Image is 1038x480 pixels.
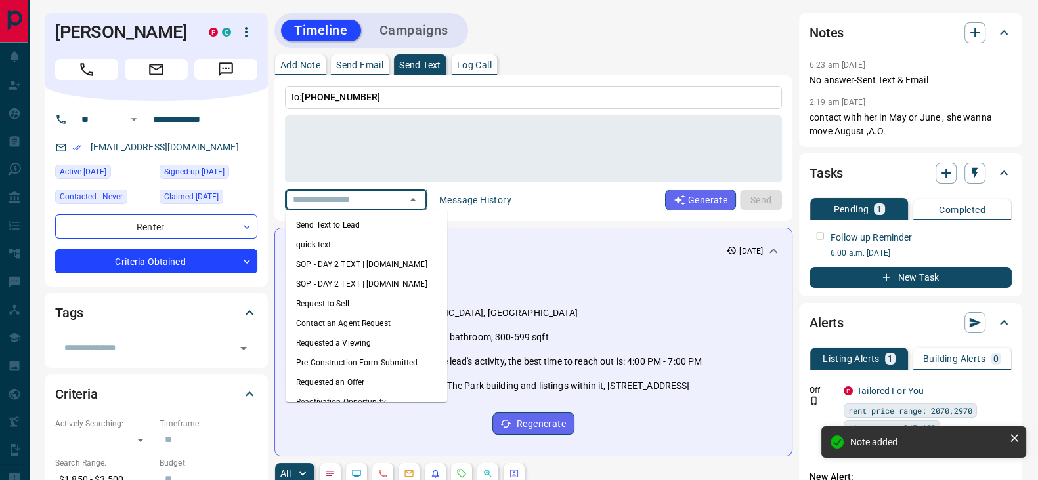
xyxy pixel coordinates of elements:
[509,468,519,479] svg: Agent Actions
[378,468,388,479] svg: Calls
[810,163,843,184] h2: Tasks
[823,354,880,363] p: Listing Alerts
[336,60,383,70] p: Send Email
[286,353,447,372] li: Pre-Construction Form Submitted
[844,386,853,395] div: property.ca
[209,28,218,37] div: property.ca
[848,421,936,434] span: size range: 347,658
[60,165,106,178] span: Active [DATE]
[234,339,253,357] button: Open
[55,22,189,43] h1: [PERSON_NAME]
[810,312,844,333] h2: Alerts
[810,396,819,405] svg: Push Notification Only
[325,468,335,479] svg: Notes
[280,60,320,70] p: Add Note
[831,247,1012,259] p: 6:00 a.m. [DATE]
[55,457,153,469] p: Search Range:
[404,468,414,479] svg: Emails
[55,214,257,239] div: Renter
[301,92,380,102] span: [PHONE_NUMBER]
[286,313,447,333] li: Contact an Agent Request
[160,190,257,208] div: Tue Mar 11 2025
[194,59,257,80] span: Message
[286,333,447,353] li: Requested a Viewing
[456,468,467,479] svg: Requests
[222,28,231,37] div: condos.ca
[55,249,257,273] div: Criteria Obtained
[848,404,972,417] span: rent price range: 2070,2970
[286,239,781,263] div: Activity Summary[DATE]
[993,354,999,363] p: 0
[285,86,782,109] p: To:
[665,190,736,210] button: Generate
[351,468,362,479] svg: Lead Browsing Activity
[160,165,257,183] div: Sun Mar 09 2025
[483,468,493,479] svg: Opportunities
[55,418,153,430] p: Actively Searching:
[939,205,985,214] p: Completed
[55,165,153,183] div: Sun Mar 09 2025
[160,418,257,430] p: Timeframe:
[810,60,865,70] p: 6:23 am [DATE]
[857,386,924,396] a: Tailored For You
[393,306,578,320] p: [GEOGRAPHIC_DATA], [GEOGRAPHIC_DATA]
[831,231,912,245] p: Follow up Reminder
[492,412,574,435] button: Regenerate
[457,60,492,70] p: Log Call
[404,191,422,209] button: Close
[810,384,836,396] p: Off
[923,354,985,363] p: Building Alerts
[431,190,519,210] button: Message History
[810,267,1012,288] button: New Task
[810,22,844,43] h2: Notes
[126,111,142,127] button: Open
[125,59,188,80] span: Email
[55,59,118,80] span: Call
[286,372,447,392] li: Requested an Offer
[399,60,441,70] p: Send Text
[810,111,1012,138] p: contact with her in May or June , she wanna move August ,A.O.
[810,98,865,107] p: 2:19 am [DATE]
[810,307,1012,338] div: Alerts
[286,294,447,313] li: Request to Sell
[833,205,869,214] p: Pending
[810,17,1012,49] div: Notes
[286,235,447,254] li: quick text
[160,457,257,469] p: Budget:
[55,378,257,410] div: Criteria
[876,205,882,214] p: 1
[55,302,83,323] h2: Tags
[281,20,361,41] button: Timeline
[810,157,1012,189] div: Tasks
[286,254,447,274] li: SOP - DAY 2 TEXT | [DOMAIN_NAME]
[55,384,98,405] h2: Criteria
[393,355,702,369] p: Based on the lead's activity, the best time to reach out is: 4:00 PM - 7:00 PM
[888,354,893,363] p: 1
[430,468,441,479] svg: Listing Alerts
[164,190,219,203] span: Claimed [DATE]
[60,190,123,203] span: Contacted - Never
[366,20,462,41] button: Campaigns
[280,469,291,478] p: All
[91,142,239,152] a: [EMAIL_ADDRESS][DOMAIN_NAME]
[286,215,447,235] li: Send Text to Lead
[72,143,81,152] svg: Email Verified
[810,73,1012,87] p: No answer-Sent Text & Email
[850,437,1004,447] div: Note added
[393,379,689,393] p: Wellesley On The Park building and listings within it, [STREET_ADDRESS]
[393,330,549,344] p: 1 bedroom, 1 bathroom, 300-599 sqft
[286,274,447,294] li: SOP - DAY 2 TEXT | [DOMAIN_NAME]
[55,297,257,329] div: Tags
[286,392,447,412] li: Reactivation Opportunity
[164,165,225,178] span: Signed up [DATE]
[739,245,763,257] p: [DATE]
